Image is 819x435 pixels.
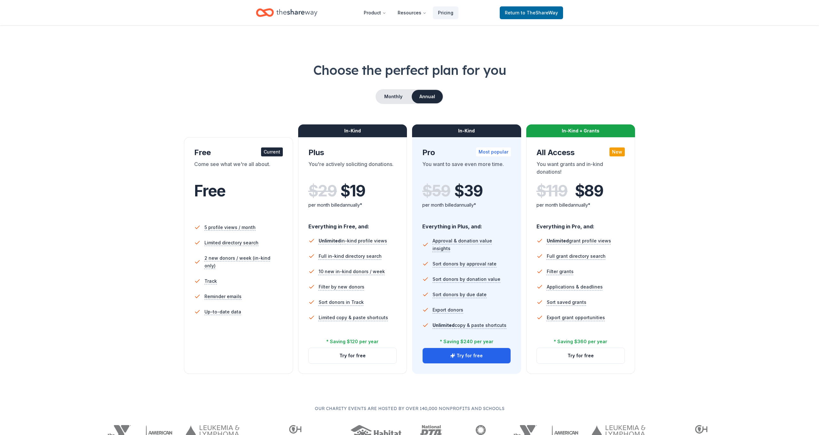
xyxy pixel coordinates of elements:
[261,147,283,156] div: Current
[319,314,388,321] span: Limited copy & paste shortcuts
[547,314,605,321] span: Export grant opportunities
[433,306,463,314] span: Export donors
[422,147,511,158] div: Pro
[204,224,256,231] span: 5 profile views / month
[547,252,606,260] span: Full grant directory search
[575,182,603,200] span: $ 89
[319,298,364,306] span: Sort donors in Track
[204,293,242,300] span: Reminder emails
[433,237,511,252] span: Approval & donation value insights
[204,308,241,316] span: Up-to-date data
[319,283,364,291] span: Filter by new donors
[433,322,506,328] span: copy & paste shortcuts
[194,181,226,200] span: Free
[537,217,625,231] div: Everything in Pro, and:
[393,6,432,19] button: Resources
[547,268,574,275] span: Filter grants
[422,160,511,178] div: You want to save even more time.
[433,6,458,19] a: Pricing
[433,275,500,283] span: Sort donors by donation value
[319,238,387,243] span: in-kind profile views
[107,61,712,79] h1: Choose the perfect plan for you
[412,124,521,137] div: In-Kind
[308,160,397,178] div: You're actively soliciting donations.
[547,238,569,243] span: Unlimited
[547,298,586,306] span: Sort saved grants
[537,348,625,363] button: Try for free
[422,201,511,209] div: per month billed annually*
[298,124,407,137] div: In-Kind
[107,405,712,412] p: Our charity events are hosted by over 140,000 nonprofits and schools
[433,322,455,328] span: Unlimited
[423,348,511,363] button: Try for free
[454,182,482,200] span: $ 39
[376,90,410,103] button: Monthly
[308,147,397,158] div: Plus
[194,160,283,178] div: Come see what we're all about.
[256,5,317,20] a: Home
[308,201,397,209] div: per month billed annually*
[505,9,558,17] span: Return
[537,147,625,158] div: All Access
[609,147,625,156] div: New
[340,182,365,200] span: $ 19
[554,338,607,345] div: * Saving $360 per year
[433,260,497,268] span: Sort donors by approval rate
[194,147,283,158] div: Free
[537,160,625,178] div: You want grants and in-kind donations!
[359,5,458,20] nav: Main
[319,268,385,275] span: 10 new in-kind donors / week
[359,6,391,19] button: Product
[319,238,341,243] span: Unlimited
[326,338,378,345] div: * Saving $120 per year
[204,239,258,247] span: Limited directory search
[422,217,511,231] div: Everything in Plus, and:
[412,90,443,103] button: Annual
[433,291,487,298] span: Sort donors by due date
[440,338,493,345] div: * Saving $240 per year
[308,217,397,231] div: Everything in Free, and:
[204,254,283,270] span: 2 new donors / week (in-kind only)
[521,10,558,15] span: to TheShareWay
[319,252,382,260] span: Full in-kind directory search
[547,283,603,291] span: Applications & deadlines
[547,238,611,243] span: grant profile views
[526,124,635,137] div: In-Kind + Grants
[309,348,397,363] button: Try for free
[500,6,563,19] a: Returnto TheShareWay
[204,277,217,285] span: Track
[537,201,625,209] div: per month billed annually*
[476,147,511,156] div: Most popular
